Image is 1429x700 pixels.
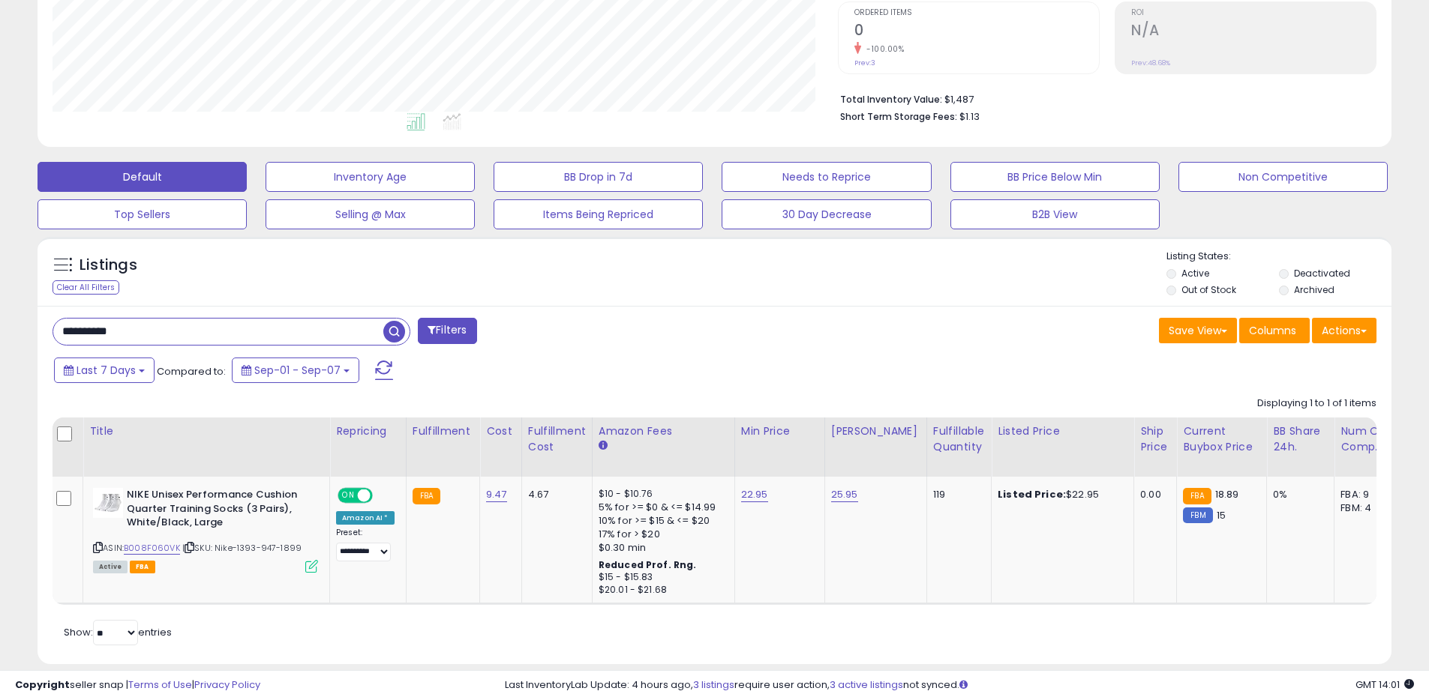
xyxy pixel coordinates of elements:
label: Archived [1294,283,1334,296]
button: Columns [1239,318,1310,343]
div: $10 - $10.76 [599,488,723,501]
button: Selling @ Max [266,199,475,229]
div: Ship Price [1140,423,1170,455]
div: Num of Comp. [1340,423,1395,455]
button: Top Sellers [38,199,247,229]
span: 2025-09-17 14:01 GMT [1355,678,1414,692]
div: $22.95 [998,488,1122,501]
span: Ordered Items [854,9,1099,17]
div: Clear All Filters [53,280,119,295]
div: 17% for > $20 [599,528,723,541]
li: $1,487 [840,89,1365,107]
div: Cost [486,423,515,439]
img: 41mizk0854L._SL40_.jpg [93,488,123,518]
button: Sep-01 - Sep-07 [232,357,359,383]
h2: 0 [854,22,1099,42]
div: 5% for >= $0 & <= $14.99 [599,501,723,514]
span: | SKU: Nike-1393-947-1899 [182,542,302,554]
p: Listing States: [1166,250,1391,264]
small: Prev: 48.68% [1131,58,1170,67]
span: $1.13 [959,109,980,124]
button: Last 7 Days [54,357,155,383]
div: FBM: 4 [1340,501,1390,515]
button: Filters [418,318,476,344]
label: Out of Stock [1181,283,1236,296]
button: Save View [1159,318,1237,343]
span: Columns [1249,323,1296,338]
small: FBM [1183,507,1212,523]
div: Min Price [741,423,818,439]
div: [PERSON_NAME] [831,423,920,439]
div: $15 - $15.83 [599,571,723,584]
div: seller snap | | [15,678,260,693]
b: Total Inventory Value: [840,93,942,106]
label: Deactivated [1294,267,1350,280]
a: 3 active listings [830,678,903,692]
div: Fulfillment [413,423,473,439]
a: 25.95 [831,487,858,502]
div: BB Share 24h. [1273,423,1328,455]
div: 119 [933,488,980,501]
button: Actions [1312,318,1376,343]
button: Needs to Reprice [722,162,931,192]
h5: Listings [80,255,137,276]
span: Sep-01 - Sep-07 [254,363,341,378]
label: Active [1181,267,1209,280]
div: 0.00 [1140,488,1165,501]
button: Inventory Age [266,162,475,192]
span: ON [339,489,358,502]
div: 4.67 [528,488,581,501]
small: -100.00% [861,43,904,55]
button: B2B View [950,199,1160,229]
div: Current Buybox Price [1183,423,1260,455]
span: ROI [1131,9,1376,17]
div: 10% for >= $15 & <= $20 [599,514,723,528]
strong: Copyright [15,678,70,692]
span: 18.89 [1215,487,1239,501]
div: $20.01 - $21.68 [599,584,723,597]
span: 15 [1217,508,1226,522]
div: Fulfillable Quantity [933,423,985,455]
b: Short Term Storage Fees: [840,110,957,123]
div: Amazon Fees [599,423,728,439]
button: 30 Day Decrease [722,199,931,229]
a: B008F060VK [124,542,180,555]
a: 3 listings [693,678,734,692]
div: ASIN: [93,488,318,571]
a: 9.47 [486,487,507,502]
b: Listed Price: [998,487,1066,501]
b: NIKE Unisex Performance Cushion Quarter Training Socks (3 Pairs), White/Black, Large [127,488,309,534]
div: Last InventoryLab Update: 4 hours ago, require user action, not synced. [505,678,1414,693]
small: Prev: 3 [854,58,875,67]
small: Amazon Fees. [599,439,608,453]
div: Amazon AI * [336,511,395,525]
a: Privacy Policy [194,678,260,692]
span: Last 7 Days [77,363,136,378]
div: 0% [1273,488,1322,501]
a: Terms of Use [128,678,192,692]
span: All listings currently available for purchase on Amazon [93,561,128,573]
span: FBA [130,561,155,573]
div: Displaying 1 to 1 of 1 items [1257,396,1376,411]
h2: N/A [1131,22,1376,42]
div: Preset: [336,528,395,561]
div: FBA: 9 [1340,488,1390,501]
button: Default [38,162,247,192]
span: OFF [371,489,395,502]
div: Repricing [336,423,400,439]
span: Compared to: [157,364,226,378]
button: BB Price Below Min [950,162,1160,192]
button: BB Drop in 7d [494,162,703,192]
div: $0.30 min [599,541,723,555]
div: Title [89,423,323,439]
small: FBA [413,488,440,504]
a: 22.95 [741,487,768,502]
b: Reduced Prof. Rng. [599,558,697,571]
small: FBA [1183,488,1211,504]
span: Show: entries [64,625,172,639]
div: Fulfillment Cost [528,423,586,455]
button: Non Competitive [1178,162,1388,192]
button: Items Being Repriced [494,199,703,229]
div: Listed Price [998,423,1127,439]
